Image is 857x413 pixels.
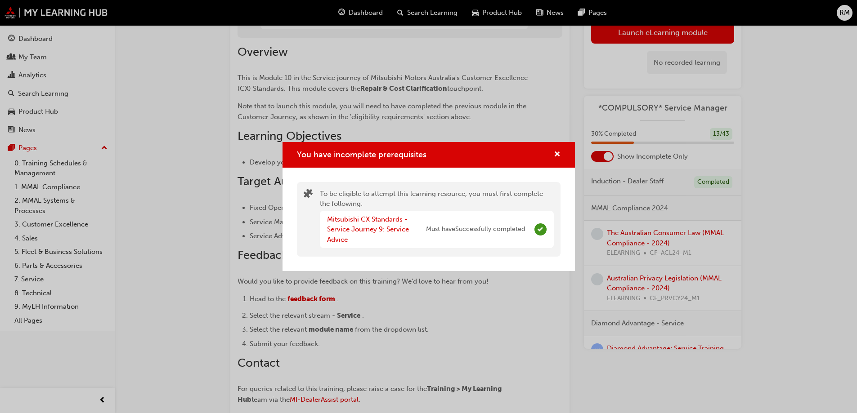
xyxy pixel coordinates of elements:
[554,151,561,159] span: cross-icon
[534,223,547,235] span: Complete
[283,142,575,271] div: You have incomplete prerequisites
[327,215,409,244] a: Mitsubishi CX Standards - Service Journey 9: Service Advice
[320,189,554,250] div: To be eligible to attempt this learning resource, you must first complete the following:
[297,150,426,160] span: You have incomplete prerequisites
[304,190,313,200] span: puzzle-icon
[426,224,525,235] span: Must have Successfully completed
[554,149,561,160] button: cross-icon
